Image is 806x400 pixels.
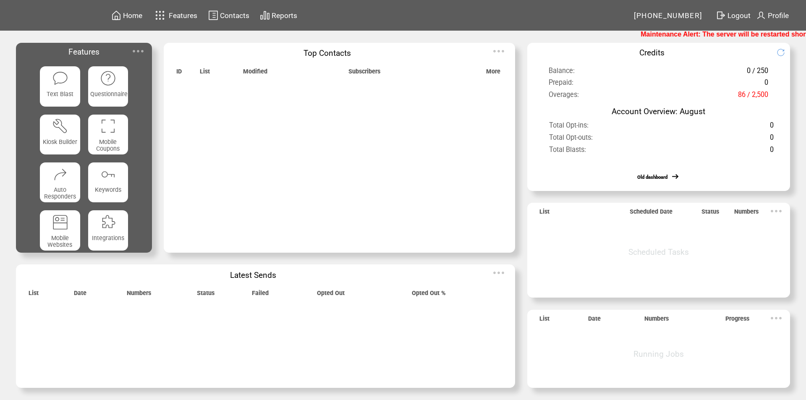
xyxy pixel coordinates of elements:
img: features.svg [153,8,167,22]
span: Failed [252,290,269,301]
span: Date [588,315,601,327]
span: ID [176,68,182,79]
a: Questionnaire [88,66,128,106]
a: Old dashboard [637,174,667,180]
span: Total Blasts: [549,146,586,158]
img: ellypsis.svg [130,43,147,60]
img: coupons.svg [100,118,116,134]
span: Reports [272,11,297,20]
span: [PHONE_NUMBER] [634,11,703,20]
span: Mobile Websites [47,235,72,248]
span: Latest Sends [230,270,276,280]
span: More [486,68,500,79]
span: Home [123,11,142,20]
span: Overages: [549,91,579,103]
a: Home [110,9,144,22]
a: Mobile Websites [40,210,80,250]
span: 0 / 250 [747,67,768,79]
a: Kiosk Builder [40,115,80,154]
a: Integrations [88,210,128,250]
span: Numbers [644,315,669,327]
span: Credits [639,48,665,58]
span: Status [197,290,215,301]
span: Logout [727,11,751,20]
span: Auto Responders [44,186,76,200]
a: Logout [714,9,755,22]
span: Text Blast [47,91,73,97]
img: refresh.png [777,48,793,57]
a: Features [152,7,199,24]
img: mobile-websites.svg [52,214,68,230]
span: 0 [770,121,774,134]
a: Auto Responders [40,162,80,202]
span: Running Jobs [633,349,684,359]
img: integrations.svg [100,214,116,230]
span: List [539,208,550,220]
span: Mobile Coupons [96,139,120,152]
span: Prepaid: [549,78,573,91]
img: ellypsis.svg [490,43,507,60]
span: 0 [770,146,774,158]
span: Account Overview: August [612,107,705,116]
span: Features [68,47,99,57]
span: Profile [768,11,789,20]
span: Features [169,11,197,20]
span: Kiosk Builder [43,139,77,145]
span: Numbers [127,290,151,301]
span: Balance: [549,67,575,79]
img: contacts.svg [208,10,218,21]
span: 0 [770,133,774,146]
span: Keywords [95,186,121,193]
img: ellypsis.svg [768,203,785,220]
span: Date [74,290,86,301]
img: tool%201.svg [52,118,68,134]
span: Numbers [734,208,759,220]
span: Total Opt-outs: [549,133,593,146]
a: Mobile Coupons [88,115,128,154]
a: Keywords [88,162,128,202]
img: auto-responders.svg [52,166,68,183]
span: Progress [725,315,749,327]
a: Profile [755,9,790,22]
img: home.svg [111,10,121,21]
span: Subscribers [348,68,380,79]
span: 0 [764,78,768,91]
img: profile.svg [756,10,766,21]
span: Opted Out [317,290,345,301]
span: Questionnaire [90,91,128,97]
img: text-blast.svg [52,70,68,86]
span: Scheduled Tasks [628,247,689,257]
span: Modified [243,68,267,79]
span: List [539,315,550,327]
img: ellypsis.svg [490,264,507,281]
span: Scheduled Date [630,208,673,220]
span: Contacts [220,11,249,20]
img: keywords.svg [100,166,116,183]
span: Top Contacts [304,48,351,58]
img: questionnaire.svg [100,70,116,86]
a: Contacts [207,9,251,22]
span: Status [701,208,719,220]
span: List [29,290,39,301]
img: ellypsis.svg [768,310,785,327]
a: Text Blast [40,66,80,106]
a: Reports [259,9,298,22]
span: 86 / 2,500 [738,91,768,103]
span: List [200,68,210,79]
span: Total Opt-ins: [549,121,589,134]
img: exit.svg [716,10,726,21]
img: chart.svg [260,10,270,21]
span: Integrations [92,235,124,241]
span: Opted Out % [412,290,446,301]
